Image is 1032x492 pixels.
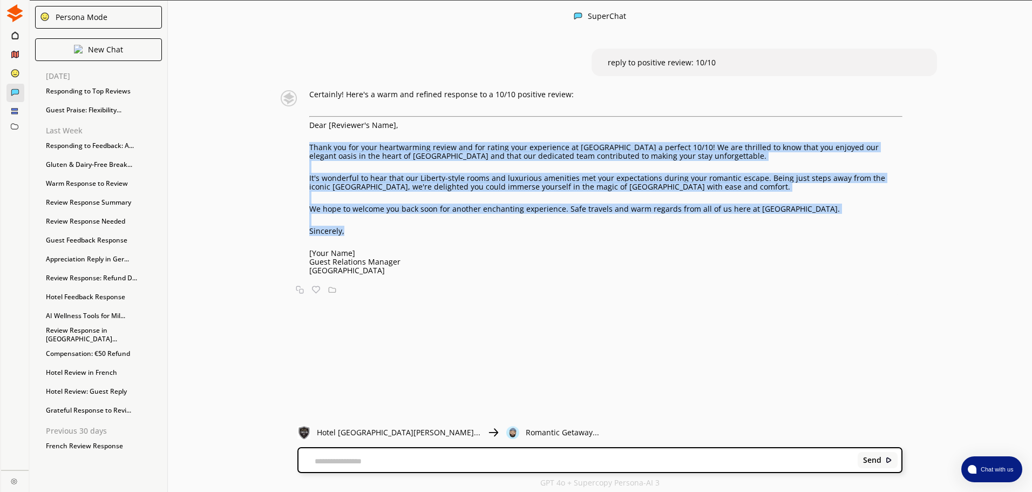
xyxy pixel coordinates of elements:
img: Close [74,45,83,53]
p: Previous 30 days [46,427,167,435]
img: Close [885,456,893,464]
p: Romantic Getaway... [526,428,599,437]
p: New Chat [88,45,123,54]
div: Review Response Needed [40,213,167,230]
img: Close [574,12,582,21]
p: Certainly! Here's a warm and refined response to a 10/10 positive review: [309,90,902,99]
div: Compensation: €50 Refund [40,346,167,362]
img: Close [6,4,24,22]
div: Grateful Response to Revi... [40,402,167,419]
div: Hotel Review in French [40,365,167,381]
p: Dear [Reviewer's Name], [309,121,902,130]
b: Send [863,456,881,464]
img: Close [506,426,519,439]
img: Close [487,426,500,439]
p: It's wonderful to hear that our Liberty-style rooms and luxurious amenities met your expectations... [309,174,902,191]
div: Responding to Top Reviews [40,83,167,99]
img: Save [328,286,336,294]
img: Close [274,90,304,106]
p: Thank you for your heartwarming review and for rating your experience at [GEOGRAPHIC_DATA] a perf... [309,143,902,160]
div: Hotel Review: Perfect Sta... [40,457,167,473]
div: French Review Response [40,438,167,454]
button: atlas-launcher [961,456,1022,482]
img: Favorite [312,286,320,294]
p: [GEOGRAPHIC_DATA] [309,266,902,275]
div: AI Wellness Tools for Mil... [40,308,167,324]
p: Hotel [GEOGRAPHIC_DATA][PERSON_NAME]... [317,428,480,437]
span: reply to positive review: 10/10 [608,57,716,68]
div: Review Response: Refund D... [40,270,167,286]
img: Close [297,426,310,439]
p: Sincerely, [309,227,902,235]
div: Hotel Review: Guest Reply [40,383,167,400]
p: GPT 4o + Supercopy Persona-AI 3 [540,478,660,487]
div: Hotel Feedback Response [40,289,167,305]
img: Copy [296,286,304,294]
div: SuperChat [588,12,626,22]
div: Appreciation Reply in Ger... [40,251,167,267]
div: Responding to Feedback: A... [40,138,167,154]
div: Review Response in [GEOGRAPHIC_DATA]... [40,327,167,343]
div: Persona Mode [52,13,107,22]
div: Guest Praise: Flexibility... [40,102,167,118]
a: Close [1,470,29,489]
span: Chat with us [976,465,1016,474]
p: [DATE] [46,72,167,80]
p: Guest Relations Manager [309,258,902,266]
img: Close [40,12,50,22]
div: Review Response Summary [40,194,167,211]
div: Gluten & Dairy-Free Break... [40,157,167,173]
div: Guest Feedback Response [40,232,167,248]
p: [Your Name] [309,249,902,258]
img: Close [11,478,17,484]
p: We hope to welcome you back soon for another enchanting experience. Safe travels and warm regards... [309,205,902,213]
p: Last Week [46,126,167,135]
div: Warm Response to Review [40,176,167,192]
